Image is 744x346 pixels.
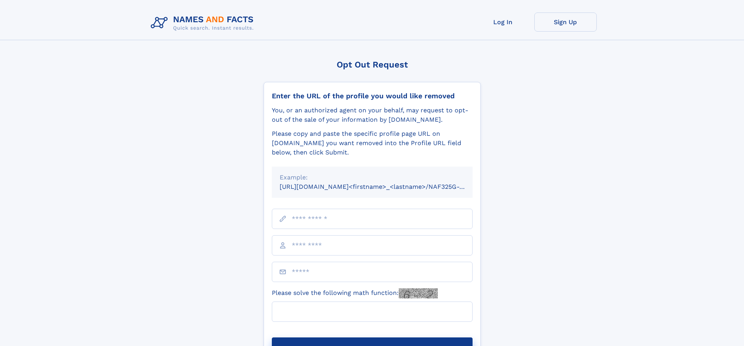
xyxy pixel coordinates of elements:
[280,183,487,190] small: [URL][DOMAIN_NAME]<firstname>_<lastname>/NAF325G-xxxxxxxx
[472,12,534,32] a: Log In
[264,60,481,69] div: Opt Out Request
[272,129,473,157] div: Please copy and paste the specific profile page URL on [DOMAIN_NAME] you want removed into the Pr...
[272,92,473,100] div: Enter the URL of the profile you would like removed
[280,173,465,182] div: Example:
[272,288,438,298] label: Please solve the following math function:
[272,106,473,124] div: You, or an authorized agent on your behalf, may request to opt-out of the sale of your informatio...
[534,12,597,32] a: Sign Up
[148,12,260,34] img: Logo Names and Facts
